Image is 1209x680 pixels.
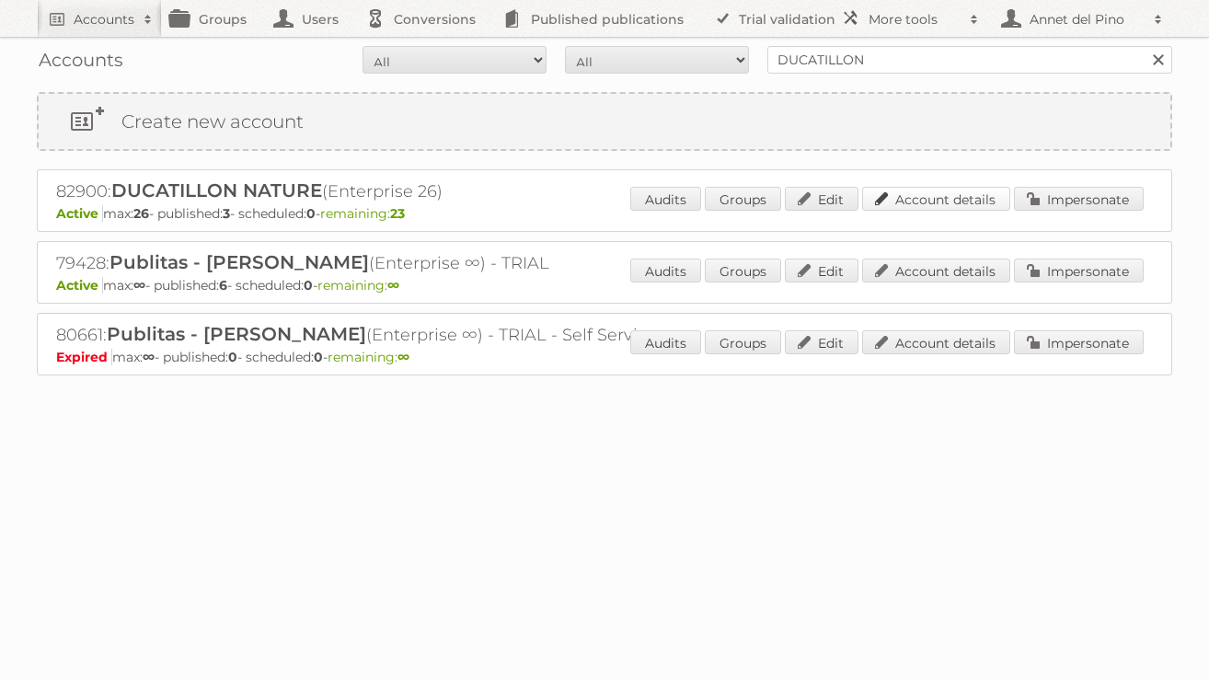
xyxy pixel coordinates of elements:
a: Impersonate [1014,330,1144,354]
a: Account details [862,330,1010,354]
a: Groups [705,187,781,211]
strong: 0 [304,277,313,294]
a: Impersonate [1014,259,1144,282]
strong: 0 [306,205,316,222]
h2: More tools [869,10,961,29]
h2: 79428: (Enterprise ∞) - TRIAL [56,251,700,275]
span: Expired [56,349,112,365]
span: Active [56,205,103,222]
a: Edit [785,187,858,211]
strong: 0 [314,349,323,365]
strong: ∞ [143,349,155,365]
strong: 6 [219,277,227,294]
a: Create new account [39,94,1170,149]
p: max: - published: - scheduled: - [56,349,1153,365]
h2: Accounts [74,10,134,29]
strong: ∞ [133,277,145,294]
a: Account details [862,259,1010,282]
strong: 26 [133,205,149,222]
a: Edit [785,330,858,354]
h2: Annet del Pino [1025,10,1145,29]
a: Groups [705,330,781,354]
span: remaining: [317,277,399,294]
strong: 3 [223,205,230,222]
span: remaining: [328,349,409,365]
h2: 80661: (Enterprise ∞) - TRIAL - Self Service [56,323,700,347]
h2: 82900: (Enterprise 26) [56,179,700,203]
a: Account details [862,187,1010,211]
span: DUCATILLON NATURE [111,179,322,202]
span: remaining: [320,205,405,222]
span: Active [56,277,103,294]
a: Audits [630,187,701,211]
p: max: - published: - scheduled: - [56,205,1153,222]
a: Groups [705,259,781,282]
span: Publitas - [PERSON_NAME] [109,251,369,273]
strong: 23 [390,205,405,222]
span: Publitas - [PERSON_NAME] [107,323,366,345]
a: Impersonate [1014,187,1144,211]
a: Audits [630,330,701,354]
a: Audits [630,259,701,282]
strong: ∞ [397,349,409,365]
a: Edit [785,259,858,282]
p: max: - published: - scheduled: - [56,277,1153,294]
strong: 0 [228,349,237,365]
strong: ∞ [387,277,399,294]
